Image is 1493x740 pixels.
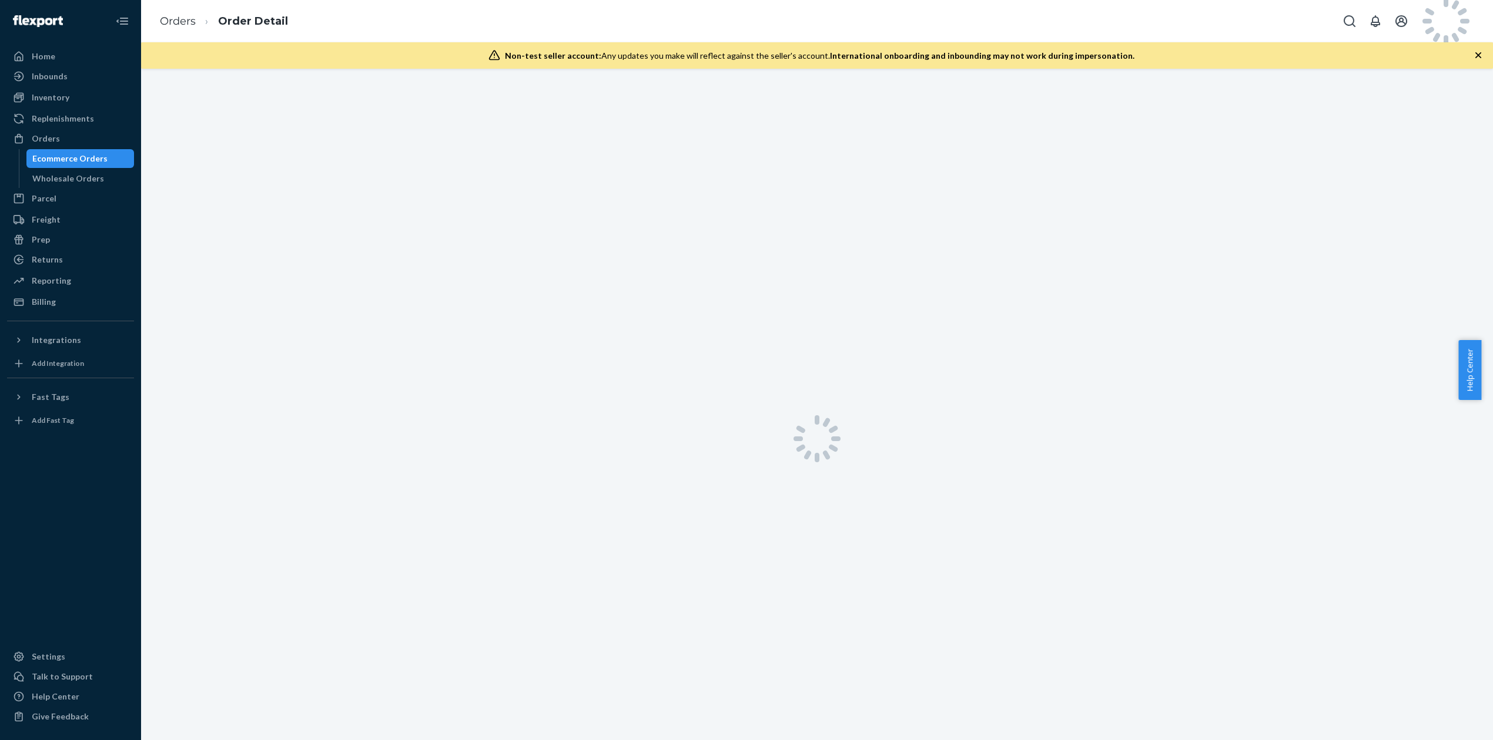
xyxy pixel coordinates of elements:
[32,334,81,346] div: Integrations
[160,15,196,28] a: Orders
[7,210,134,229] a: Freight
[505,51,601,60] span: Non-test seller account:
[7,687,134,706] a: Help Center
[13,15,63,27] img: Flexport logo
[150,4,297,39] ol: breadcrumbs
[32,234,50,245] div: Prep
[1364,9,1387,33] button: Open notifications
[7,250,134,269] a: Returns
[32,173,104,184] div: Wholesale Orders
[32,651,65,662] div: Settings
[218,15,288,28] a: Order Detail
[32,92,69,103] div: Inventory
[26,149,135,168] a: Ecommerce Orders
[32,358,84,368] div: Add Integration
[32,254,63,265] div: Returns
[32,296,56,308] div: Billing
[32,691,79,702] div: Help Center
[7,88,134,107] a: Inventory
[830,51,1134,60] span: International onboarding and inbounding may not work during impersonation.
[32,214,61,226] div: Freight
[26,169,135,188] a: Wholesale Orders
[7,331,134,349] button: Integrations
[1338,9,1361,33] button: Open Search Box
[7,271,134,290] a: Reporting
[32,711,89,722] div: Give Feedback
[7,647,134,666] a: Settings
[7,354,134,373] a: Add Integration
[7,388,134,406] button: Fast Tags
[32,275,71,287] div: Reporting
[7,129,134,148] a: Orders
[7,292,134,311] a: Billing
[32,153,108,164] div: Ecommerce Orders
[7,109,134,128] a: Replenishments
[32,391,69,403] div: Fast Tags
[505,50,1134,62] div: Any updates you make will reflect against the seller's account.
[32,193,56,204] div: Parcel
[111,9,134,33] button: Close Navigation
[7,707,134,726] button: Give Feedback
[32,70,68,82] div: Inbounds
[7,67,134,86] a: Inbounds
[32,133,60,144] div: Orders
[32,415,74,425] div: Add Fast Tag
[1458,340,1481,400] button: Help Center
[32,51,55,62] div: Home
[7,667,134,686] button: Talk to Support
[1390,9,1413,33] button: Open account menu
[7,189,134,208] a: Parcel
[7,47,134,66] a: Home
[7,230,134,249] a: Prep
[32,113,94,125] div: Replenishments
[7,411,134,430] a: Add Fast Tag
[32,671,93,682] div: Talk to Support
